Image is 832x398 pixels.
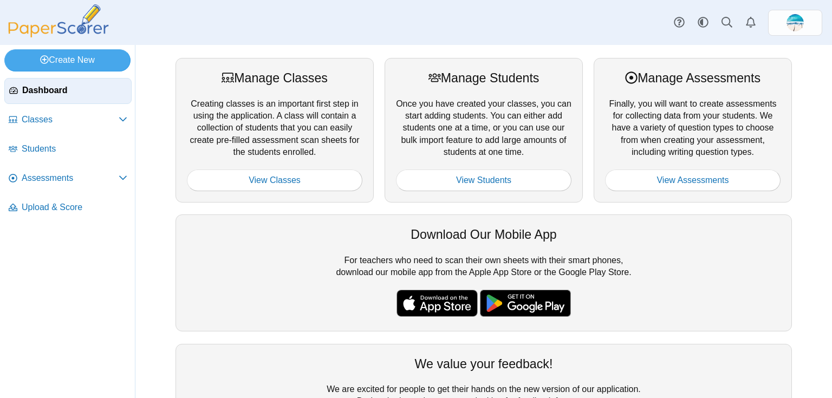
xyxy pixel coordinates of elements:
div: Finally, you will want to create assessments for collecting data from your students. We have a va... [594,58,792,203]
a: PaperScorer [4,30,113,39]
span: Assessments [22,172,119,184]
a: Upload & Score [4,195,132,221]
div: Download Our Mobile App [187,226,781,243]
span: Upload & Score [22,201,127,213]
a: Classes [4,107,132,133]
a: Assessments [4,166,132,192]
span: Chrissy Greenberg [786,14,804,31]
img: ps.H1yuw66FtyTk4FxR [786,14,804,31]
div: We value your feedback! [187,355,781,373]
div: Manage Classes [187,69,362,87]
a: ps.H1yuw66FtyTk4FxR [768,10,822,36]
a: Create New [4,49,131,71]
img: google-play-badge.png [480,290,571,317]
img: PaperScorer [4,4,113,37]
div: Once you have created your classes, you can start adding students. You can either add students on... [385,58,583,203]
a: Alerts [739,11,763,35]
div: Creating classes is an important first step in using the application. A class will contain a coll... [175,58,374,203]
a: View Students [396,169,571,191]
a: View Classes [187,169,362,191]
span: Classes [22,114,119,126]
div: Manage Students [396,69,571,87]
span: Students [22,143,127,155]
span: Dashboard [22,84,127,96]
div: Manage Assessments [605,69,781,87]
a: Students [4,136,132,162]
img: apple-store-badge.svg [396,290,478,317]
a: Dashboard [4,78,132,104]
div: For teachers who need to scan their own sheets with their smart phones, download our mobile app f... [175,214,792,331]
a: View Assessments [605,169,781,191]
